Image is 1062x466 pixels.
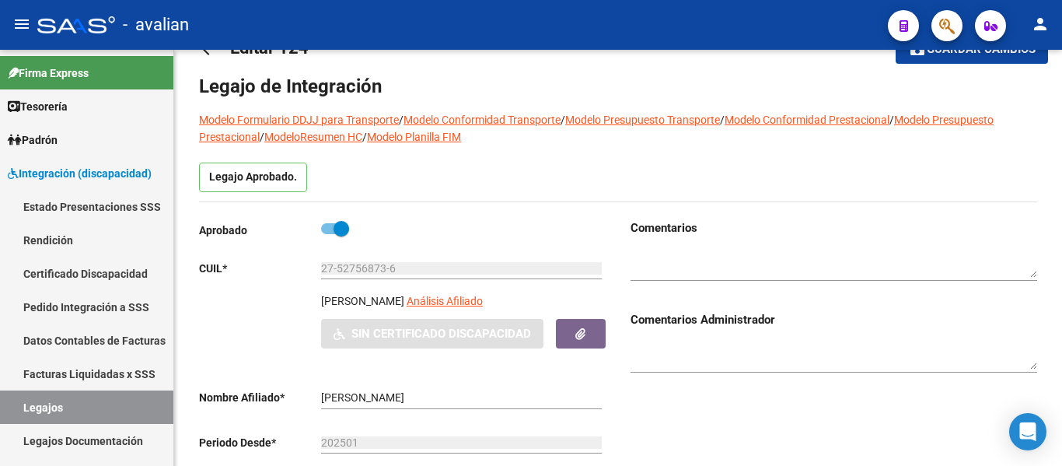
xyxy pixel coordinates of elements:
p: Legajo Aprobado. [199,163,307,192]
span: Padrón [8,131,58,149]
div: Open Intercom Messenger [1009,413,1046,450]
h3: Comentarios Administrador [631,311,1037,328]
h3: Comentarios [631,219,1037,237]
p: Periodo Desde [199,434,321,451]
a: Modelo Planilla FIM [367,131,461,143]
mat-icon: person [1031,15,1050,33]
span: Tesorería [8,98,68,115]
p: Aprobado [199,222,321,239]
a: Modelo Formulario DDJJ para Transporte [199,114,399,126]
a: Modelo Conformidad Transporte [403,114,561,126]
a: Modelo Conformidad Prestacional [725,114,889,126]
span: Análisis Afiliado [407,295,483,307]
span: Sin Certificado Discapacidad [351,328,531,342]
p: Nombre Afiliado [199,389,321,406]
span: - avalian [123,8,189,42]
button: Sin Certificado Discapacidad [321,319,543,348]
mat-icon: menu [12,15,31,33]
a: ModeloResumen HC [264,131,362,143]
span: Integración (discapacidad) [8,165,152,182]
p: [PERSON_NAME] [321,293,404,310]
h1: Legajo de Integración [199,74,1037,99]
p: CUIL [199,260,321,277]
a: Modelo Presupuesto Transporte [565,114,720,126]
span: Firma Express [8,65,89,82]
